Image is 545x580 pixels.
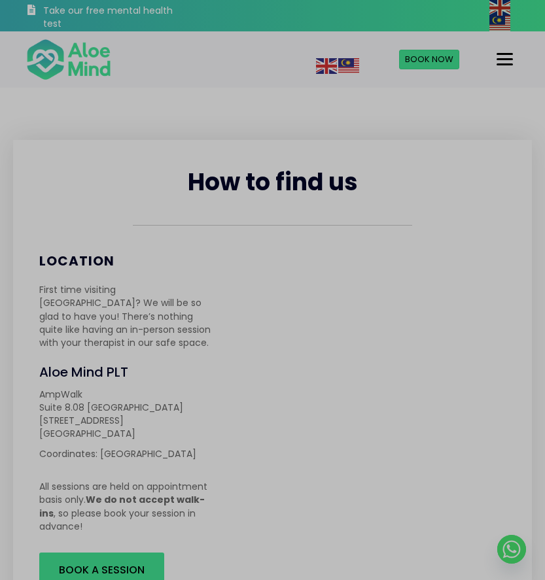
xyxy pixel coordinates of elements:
span: Book Now [405,53,453,65]
p: First time visiting [GEOGRAPHIC_DATA]? We will be so glad to have you! There’s nothing quite like... [39,283,215,349]
span: How to find us [188,165,358,199]
p: All sessions are held on appointment basis only. , so please book your session in advance! [39,480,215,533]
a: Take our free mental health test [26,3,174,31]
a: Malay [489,16,512,29]
button: Menu [491,48,518,71]
a: Whatsapp [497,535,526,564]
span: Book A Session [59,562,145,577]
img: Aloe mind Logo [26,38,111,81]
p: AmpWalk Suite 8.08 [GEOGRAPHIC_DATA] [STREET_ADDRESS] [GEOGRAPHIC_DATA] [39,388,215,441]
p: Coordinates: [GEOGRAPHIC_DATA] [39,447,215,460]
span: Aloe Mind PLT [39,363,128,381]
img: ms [489,16,510,31]
h3: Take our free mental health test [43,5,174,30]
a: English [316,59,338,72]
strong: We do not accept walk-ins [39,493,205,519]
span: Location [39,252,114,270]
img: en [316,58,337,74]
a: Book Now [399,50,459,69]
a: English [489,1,512,14]
img: ms [338,58,359,74]
a: Malay [338,59,360,72]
